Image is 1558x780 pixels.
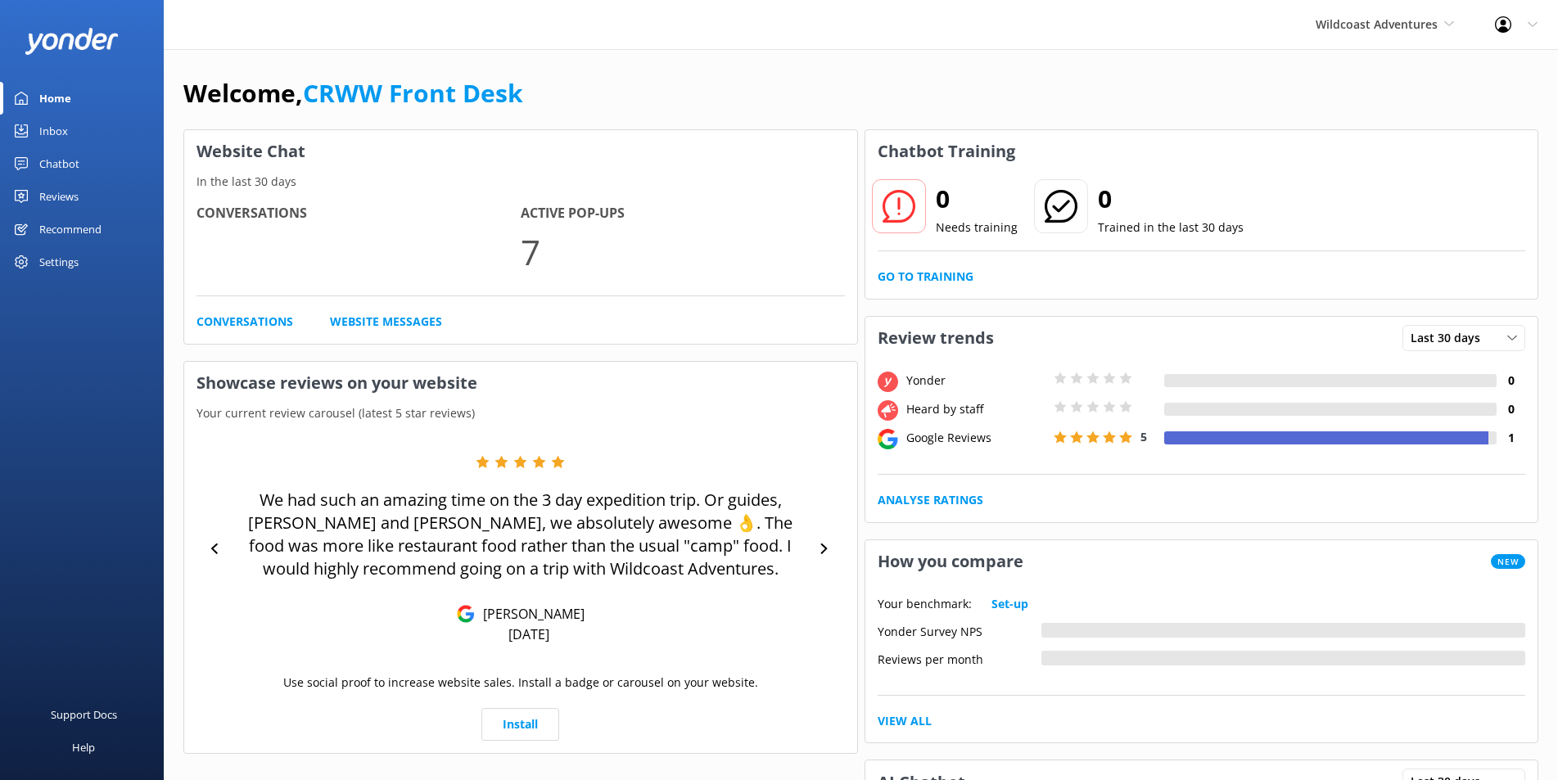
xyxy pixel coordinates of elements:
div: Reviews per month [878,651,1041,665]
p: In the last 30 days [184,173,857,191]
p: Use social proof to increase website sales. Install a badge or carousel on your website. [283,674,758,692]
p: We had such an amazing time on the 3 day expedition trip. Or guides, [PERSON_NAME] and [PERSON_NA... [229,489,812,580]
div: Recommend [39,213,102,246]
span: Last 30 days [1411,329,1490,347]
h2: 0 [1098,179,1244,219]
p: [PERSON_NAME] [475,605,585,623]
a: View All [878,712,932,730]
h3: Showcase reviews on your website [184,362,857,404]
h4: 0 [1497,400,1525,418]
span: Wildcoast Adventures [1316,16,1438,32]
a: Website Messages [330,313,442,331]
h4: 1 [1497,429,1525,447]
h3: Review trends [865,317,1006,359]
h3: Chatbot Training [865,130,1027,173]
div: Settings [39,246,79,278]
p: Trained in the last 30 days [1098,219,1244,237]
span: New [1491,554,1525,569]
div: Chatbot [39,147,79,180]
a: Install [481,708,559,741]
h4: Conversations [196,203,521,224]
a: Analyse Ratings [878,491,983,509]
div: Inbox [39,115,68,147]
p: Your current review carousel (latest 5 star reviews) [184,404,857,422]
a: Conversations [196,313,293,331]
p: Needs training [936,219,1018,237]
div: Heard by staff [902,400,1050,418]
img: yonder-white-logo.png [25,28,119,55]
h4: 0 [1497,372,1525,390]
h3: Website Chat [184,130,857,173]
div: Help [72,731,95,764]
h1: Welcome, [183,74,523,113]
div: Yonder Survey NPS [878,623,1041,638]
a: Go to Training [878,268,973,286]
a: Set-up [991,595,1028,613]
span: 5 [1140,429,1147,444]
p: 7 [521,224,845,279]
div: Support Docs [51,698,117,731]
div: Google Reviews [902,429,1050,447]
div: Home [39,82,71,115]
h3: How you compare [865,540,1036,583]
a: CRWW Front Desk [303,76,523,110]
h2: 0 [936,179,1018,219]
img: Google Reviews [457,605,475,623]
p: Your benchmark: [878,595,972,613]
h4: Active Pop-ups [521,203,845,224]
p: [DATE] [508,625,549,643]
div: Yonder [902,372,1050,390]
div: Reviews [39,180,79,213]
